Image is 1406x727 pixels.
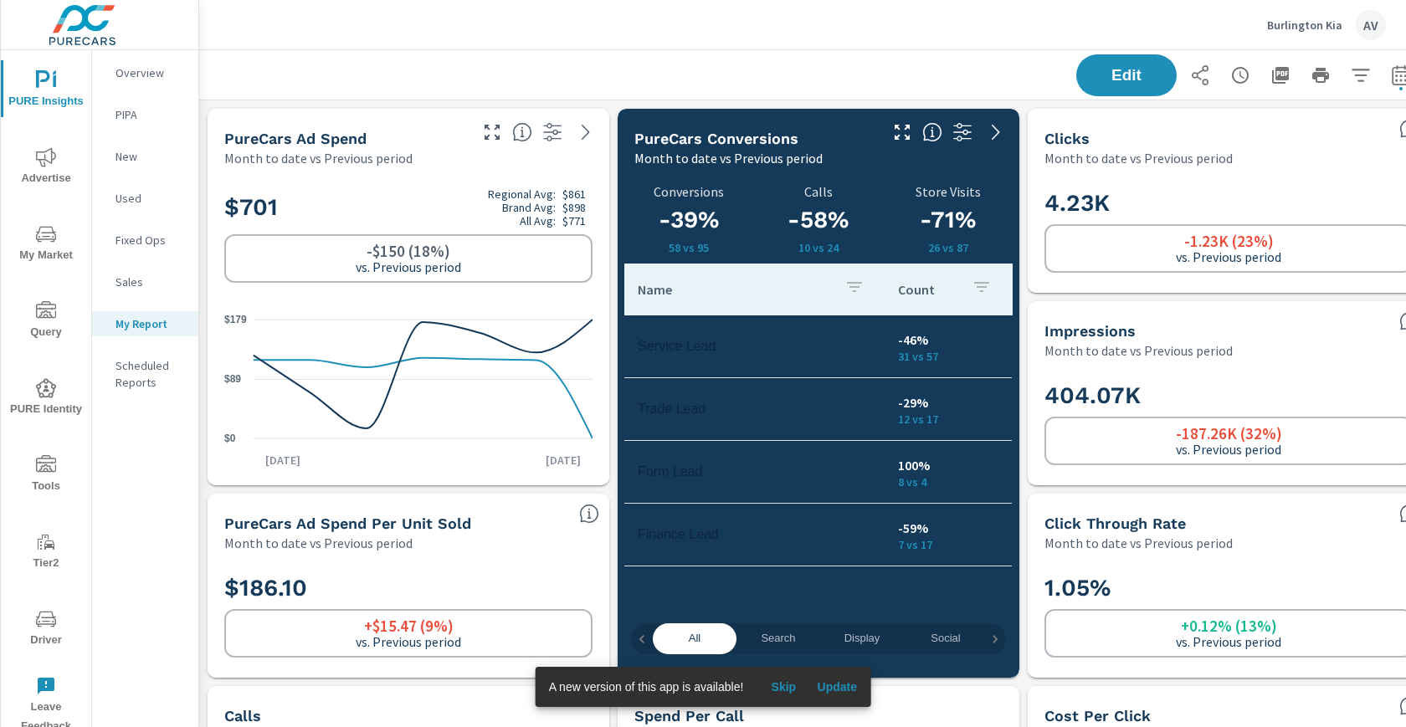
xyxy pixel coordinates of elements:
span: Advertise [6,147,86,188]
p: 12 vs 17 [898,412,998,426]
div: Scheduled Reports [92,353,198,395]
p: vs. Previous period [1176,634,1281,649]
td: Service Lead [624,325,885,367]
span: Social [914,629,978,648]
span: Search [747,629,810,648]
h5: Clicks [1044,130,1090,147]
span: A new version of this app is available! [549,680,744,694]
p: Regional Avg: [488,187,556,201]
span: Edit [1093,68,1160,83]
h5: Cost Per Click [1044,707,1151,724]
p: Store Visits [883,184,1013,199]
text: $179 [224,313,247,325]
span: PURE Identity [6,378,86,419]
p: Month to date vs Previous period [1044,340,1233,361]
h6: -187.26K (32%) [1176,425,1282,442]
p: Month to date vs Previous period [1044,533,1233,553]
p: vs. Previous period [1176,249,1281,264]
span: Average cost of advertising per each vehicle sold at the dealer over the selected date range. The... [579,504,599,524]
h3: -39% [634,206,744,234]
p: Month to date vs Previous period [634,148,823,168]
p: 31 vs 57 [898,350,998,363]
button: Share Report [1183,59,1217,92]
span: Total cost of media for all PureCars channels for the selected dealership group over the selected... [512,122,532,142]
span: Update [817,679,857,694]
h3: -71% [883,206,1013,234]
p: vs. Previous period [1176,442,1281,457]
h5: PureCars Ad Spend [224,130,367,147]
div: New [92,144,198,169]
p: My Report [115,315,185,332]
p: Month to date vs Previous period [224,148,413,168]
h5: Spend Per Call [634,707,744,724]
p: Sales [115,274,185,290]
a: See more details in report [983,119,1009,146]
p: -29% [898,392,998,412]
h3: -58% [764,206,874,234]
p: Month to date vs Previous period [224,533,413,553]
p: 26 vs 87 [883,241,1013,254]
span: Understand conversion over the selected time range. [922,122,942,142]
span: Skip [763,679,803,694]
p: vs. Previous period [356,259,461,274]
span: Display [830,629,894,648]
td: Finance Lead [624,514,885,555]
span: Tier2 [6,532,86,573]
h6: -1.23K (23%) [1184,233,1274,249]
h2: $186.10 [224,573,593,602]
p: $771 [562,214,586,228]
p: Brand Avg: [502,201,556,214]
span: PURE Insights [6,70,86,111]
h2: $701 [224,187,593,228]
div: Sales [92,269,198,294]
p: Fixed Ops [115,232,185,248]
p: Burlington Kia [1267,18,1342,33]
div: Overview [92,60,198,85]
p: -46% [898,330,998,350]
p: Month to date vs Previous period [1044,148,1233,168]
p: PIPA [115,106,185,123]
span: My Market [6,224,86,265]
a: See more details in report [572,119,599,146]
td: Trade Lead [624,388,885,430]
p: Scheduled Reports [115,357,185,391]
p: 58 vs 95 [634,241,744,254]
h6: +$15.47 (9%) [364,617,454,634]
span: Tools [6,455,86,496]
p: All Avg: [520,214,556,228]
text: $89 [224,373,241,385]
p: [DATE] [254,452,312,468]
div: Fixed Ops [92,228,198,253]
p: Overview [115,64,185,81]
p: Used [115,190,185,207]
h5: PureCars Conversions [634,130,798,147]
p: $898 [562,201,586,214]
p: -59% [898,518,998,538]
span: Driver [6,609,86,650]
h6: +0.12% (13%) [1181,617,1277,634]
button: Make Fullscreen [479,119,505,146]
h6: -$150 (18%) [367,243,450,259]
p: New [115,148,185,165]
button: "Export Report to PDF" [1264,59,1297,92]
p: Count [898,281,958,298]
button: Apply Filters [1344,59,1378,92]
p: Calls [764,184,874,199]
span: All [663,629,726,648]
div: My Report [92,311,198,336]
p: 100% [898,455,998,475]
p: vs. Previous period [356,634,461,649]
p: $861 [562,187,586,201]
button: Skip [757,673,810,700]
text: $0 [224,432,236,443]
h5: Click Through Rate [1044,515,1186,532]
td: Form Lead [624,451,885,493]
button: Update [810,673,864,700]
span: Query [6,301,86,342]
h5: Impressions [1044,322,1136,340]
p: 10 vs 24 [764,241,874,254]
h5: PureCars Ad Spend Per Unit Sold [224,515,471,532]
div: Used [92,186,198,211]
button: Edit [1076,54,1177,96]
p: 7 vs 17 [898,538,998,551]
